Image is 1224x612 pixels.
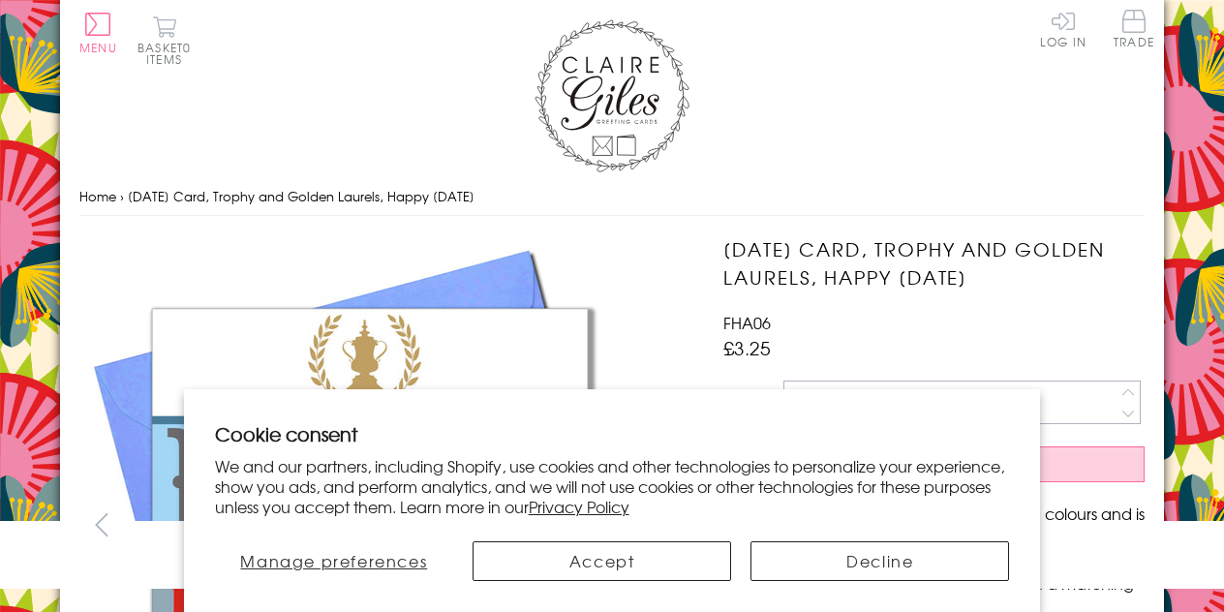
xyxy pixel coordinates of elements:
nav: breadcrumbs [79,177,1145,217]
a: Home [79,187,116,205]
h2: Cookie consent [215,420,1010,447]
img: Claire Giles Greetings Cards [535,19,689,172]
span: 0 items [146,39,191,68]
span: › [120,187,124,205]
button: Manage preferences [215,541,453,581]
button: Basket0 items [138,15,191,65]
button: Menu [79,13,117,53]
button: Decline [750,541,1009,581]
a: Trade [1114,10,1154,51]
h1: [DATE] Card, Trophy and Golden Laurels, Happy [DATE] [723,235,1145,291]
span: FHA06 [723,311,771,334]
a: Log In [1040,10,1086,47]
span: £3.25 [723,334,771,361]
span: Menu [79,39,117,56]
span: [DATE] Card, Trophy and Golden Laurels, Happy [DATE] [128,187,474,205]
span: Trade [1114,10,1154,47]
button: Accept [473,541,731,581]
a: Privacy Policy [529,495,629,518]
span: Manage preferences [240,549,427,572]
p: We and our partners, including Shopify, use cookies and other technologies to personalize your ex... [215,456,1010,516]
button: prev [79,503,123,546]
